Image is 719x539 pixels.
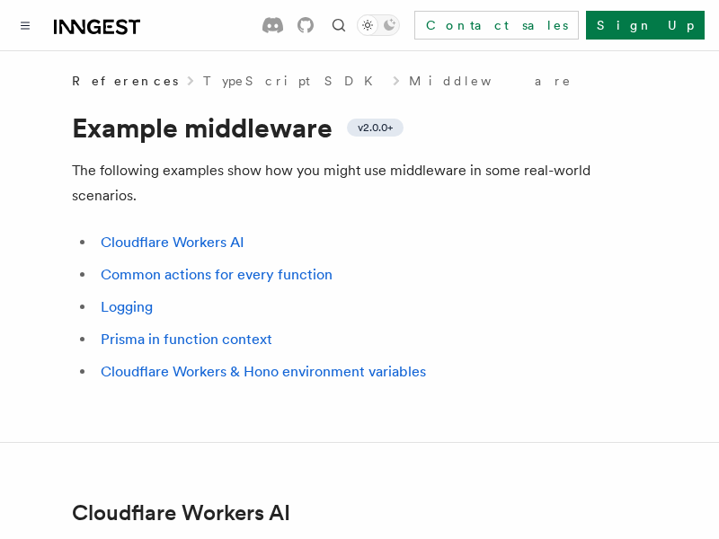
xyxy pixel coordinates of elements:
[72,111,647,144] h1: Example middleware
[72,158,647,208] p: The following examples show how you might use middleware in some real-world scenarios.
[101,266,333,283] a: Common actions for every function
[357,14,400,36] button: Toggle dark mode
[203,72,384,90] a: TypeScript SDK
[358,120,393,135] span: v2.0.0+
[101,363,426,380] a: Cloudflare Workers & Hono environment variables
[328,14,350,36] button: Find something...
[101,234,244,251] a: Cloudflare Workers AI
[14,14,36,36] button: Toggle navigation
[101,298,153,315] a: Logging
[101,331,272,348] a: Prisma in function context
[586,11,705,40] a: Sign Up
[409,72,573,90] a: Middleware
[414,11,579,40] a: Contact sales
[72,500,290,526] a: Cloudflare Workers AI
[72,72,178,90] span: References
